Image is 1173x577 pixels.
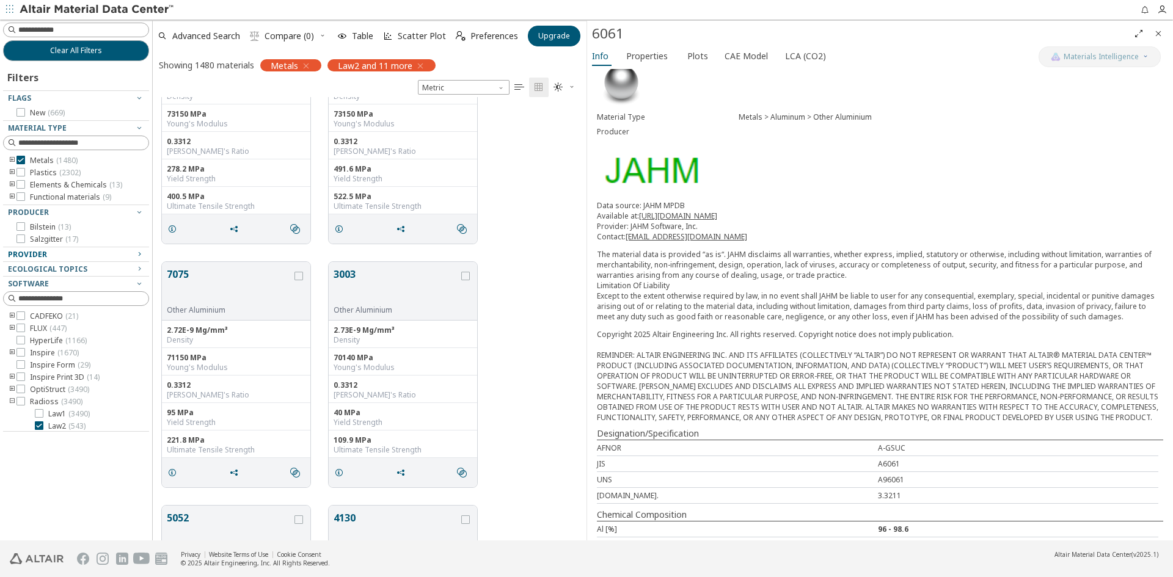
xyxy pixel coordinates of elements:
div: Yield Strength [334,418,472,427]
div: Young's Modulus [334,119,472,129]
div: © 2025 Altair Engineering, Inc. All Rights Reserved. [181,559,330,567]
div: Young's Modulus [334,363,472,372]
div: [DOMAIN_NAME]. [597,490,878,501]
span: Software [8,278,49,289]
button: Producer [3,205,149,220]
span: Salzgitter [30,234,78,244]
p: The material data is provided “as is“. JAHM disclaims all warranties, whether express, implied, s... [597,249,1163,322]
i:  [456,31,466,41]
button: Close [1149,24,1168,43]
span: ( 543 ) [68,421,86,431]
div: Chemical Composition [597,509,1163,521]
i: toogle group [8,180,16,190]
div: 3.3211 [878,490,1159,501]
div: Metals > Aluminum > Other Aluminium [739,112,1163,122]
span: Altair Material Data Center [1054,550,1131,559]
span: Inspire Print 3D [30,372,100,382]
div: 71150 MPa [167,353,305,363]
i: toogle group [8,156,16,165]
div: UNS [597,474,878,485]
span: ( 13 ) [58,222,71,232]
span: ( 2302 ) [59,167,81,178]
span: FLUX [30,324,67,333]
div: Ultimate Tensile Strength [167,445,305,455]
span: Provider [8,249,47,259]
button: 4130 [334,510,459,549]
span: ( 21 ) [65,311,78,321]
button: Provider [3,247,149,262]
span: Law2 and 11 more [338,60,412,71]
button: Similar search [451,217,477,241]
span: ( 17 ) [65,234,78,244]
span: New [30,108,65,118]
i:  [554,82,563,92]
div: Young's Modulus [167,119,305,129]
span: OptiStruct [30,385,89,394]
span: Elements & Chemicals [30,180,122,190]
div: 40 MPa [334,408,472,418]
div: 2.73E-9 Mg/mm³ [334,325,472,335]
i:  [290,224,300,234]
div: 0.3312 [167,137,305,147]
i: toogle group [8,372,16,382]
button: Share [224,460,249,485]
div: Yield Strength [167,174,305,184]
span: Info [592,46,608,66]
div: 0.3312 [334,137,472,147]
i:  [290,468,300,477]
button: Similar search [285,217,310,241]
span: Inspire Form [30,360,90,370]
img: Logo - Provider [597,149,704,191]
span: Law2 [48,421,86,431]
span: Flags [8,93,31,103]
span: Ecological Topics [8,264,87,274]
div: Material Type [597,112,739,122]
div: Filters [3,61,45,90]
div: Other Aluminium [334,305,459,315]
div: Unit System [418,80,510,95]
div: [PERSON_NAME]'s Ratio [167,147,305,156]
span: Upgrade [538,31,570,41]
span: Advanced Search [172,32,240,40]
span: ( 1480 ) [56,155,78,165]
span: Inspire [30,348,79,358]
div: 95 MPa [167,408,305,418]
span: Law1 [48,409,90,419]
button: Tile View [529,78,549,97]
button: Details [162,217,188,241]
button: Theme [549,78,580,97]
span: Radioss [30,397,82,407]
div: Other Aluminium [167,305,292,315]
i: toogle group [8,397,16,407]
span: ( 1166 ) [65,335,87,346]
button: Software [3,277,149,291]
button: 3003 [334,267,459,305]
button: Share [224,217,249,241]
span: ( 3490 ) [68,408,90,419]
i: toogle group [8,324,16,333]
span: ( 3490 ) [68,384,89,394]
span: ( 29 ) [78,360,90,370]
img: AI Copilot [1051,52,1061,62]
span: CAE Model [725,46,768,66]
div: A6061 [878,459,1159,469]
a: [URL][DOMAIN_NAME] [639,211,717,221]
span: Producer [8,207,49,217]
i:  [457,224,467,234]
span: Metals [30,156,78,165]
div: Young's Modulus [167,363,305,372]
div: [PERSON_NAME]'s Ratio [167,390,305,400]
i:  [514,82,524,92]
i: toogle group [8,168,16,178]
div: 522.5 MPa [334,192,472,201]
span: HyperLife [30,336,87,346]
i: toogle group [8,385,16,394]
div: 2.72E-9 Mg/mm³ [167,325,305,335]
span: Materials Intelligence [1064,52,1139,62]
a: [EMAIL_ADDRESS][DOMAIN_NAME] [626,231,747,242]
span: Scatter Plot [398,32,446,40]
button: Details [329,460,354,485]
span: Compare (0) [265,32,314,40]
div: Yield Strength [167,418,305,427]
a: Website Terms of Use [209,550,268,559]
